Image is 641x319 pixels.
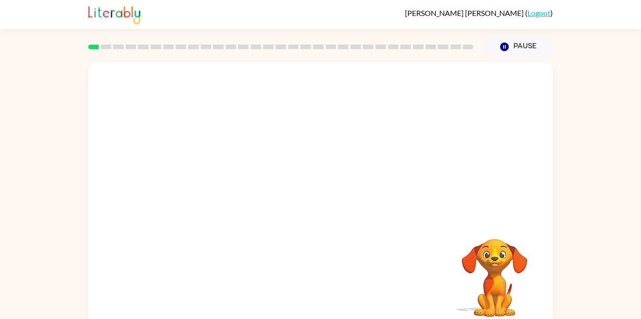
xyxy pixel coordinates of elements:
div: ( ) [405,8,553,17]
video: Your browser must support playing .mp4 files to use Literably. Please try using another browser. [448,224,542,318]
button: Pause [485,36,553,58]
a: Logout [527,8,550,17]
img: Literably [88,4,140,24]
span: [PERSON_NAME] [PERSON_NAME] [405,8,525,17]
